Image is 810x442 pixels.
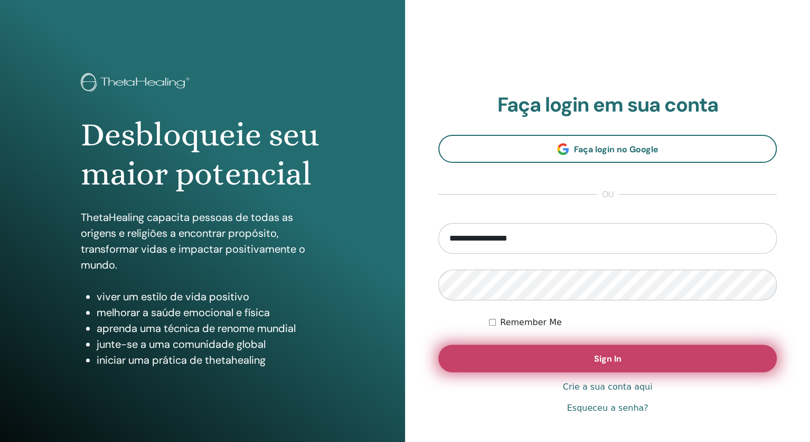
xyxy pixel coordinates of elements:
[97,320,324,336] li: aprenda uma técnica de renome mundial
[97,352,324,368] li: iniciar uma prática de thetahealing
[97,289,324,305] li: viver um estilo de vida positivo
[597,188,619,201] span: ou
[97,336,324,352] li: junte-se a uma comunidade global
[97,305,324,320] li: melhorar a saúde emocional e física
[438,93,777,117] h2: Faça login em sua conta
[81,115,324,194] h1: Desbloqueie seu maior potencial
[567,402,648,415] a: Esqueceu a senha?
[574,144,658,155] span: Faça login no Google
[563,381,653,393] a: Crie a sua conta aqui
[81,209,324,273] p: ThetaHealing capacita pessoas de todas as origens e religiões a encontrar propósito, transformar ...
[500,316,562,329] label: Remember Me
[438,345,777,372] button: Sign In
[594,353,621,364] span: Sign In
[438,135,777,163] a: Faça login no Google
[489,316,777,329] div: Keep me authenticated indefinitely or until I manually logout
